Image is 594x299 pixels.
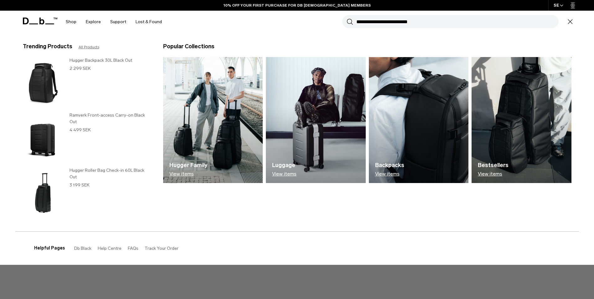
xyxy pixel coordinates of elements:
[70,112,151,125] h3: Ramverk Front-access Carry-on Black Out
[86,11,101,33] a: Explore
[369,57,469,183] img: Db
[70,182,90,188] span: 3 199 SEK
[70,167,151,180] h3: Hugger Roller Bag Check-in 60L Black Out
[163,42,214,51] h3: Popular Collections
[70,127,91,133] span: 4 499 SEK
[136,11,162,33] a: Lost & Found
[98,246,121,251] a: Help Centre
[272,171,297,177] p: View items
[23,42,72,51] h3: Trending Products
[70,66,91,71] span: 2 299 SEK
[128,246,138,251] a: FAQs
[34,245,65,251] h3: Helpful Pages
[163,57,263,183] a: Db Hugger Family View items
[145,246,178,251] a: Track Your Order
[61,11,167,33] nav: Main Navigation
[66,11,76,33] a: Shop
[266,57,366,183] img: Db
[163,57,263,183] img: Db
[74,246,91,251] a: Db Black
[472,57,571,183] img: Db
[23,57,151,109] a: Hugger Backpack 30L Black Out Hugger Backpack 30L Black Out 2 299 SEK
[472,57,571,183] a: Db Bestsellers View items
[23,167,63,219] img: Hugger Roller Bag Check-in 60L Black Out
[23,112,151,164] a: Ramverk Front-access Carry-on Black Out Ramverk Front-access Carry-on Black Out 4 499 SEK
[272,161,297,170] h3: Luggage
[169,161,207,170] h3: Hugger Family
[23,112,63,164] img: Ramverk Front-access Carry-on Black Out
[70,57,151,64] h3: Hugger Backpack 30L Black Out
[478,161,509,170] h3: Bestsellers
[375,161,404,170] h3: Backpacks
[23,167,151,219] a: Hugger Roller Bag Check-in 60L Black Out Hugger Roller Bag Check-in 60L Black Out 3 199 SEK
[224,3,371,8] a: 10% OFF YOUR FIRST PURCHASE FOR DB [DEMOGRAPHIC_DATA] MEMBERS
[266,57,366,183] a: Db Luggage View items
[79,44,99,50] a: All Products
[369,57,469,183] a: Db Backpacks View items
[110,11,126,33] a: Support
[169,171,207,177] p: View items
[375,171,404,177] p: View items
[23,57,63,109] img: Hugger Backpack 30L Black Out
[478,171,509,177] p: View items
